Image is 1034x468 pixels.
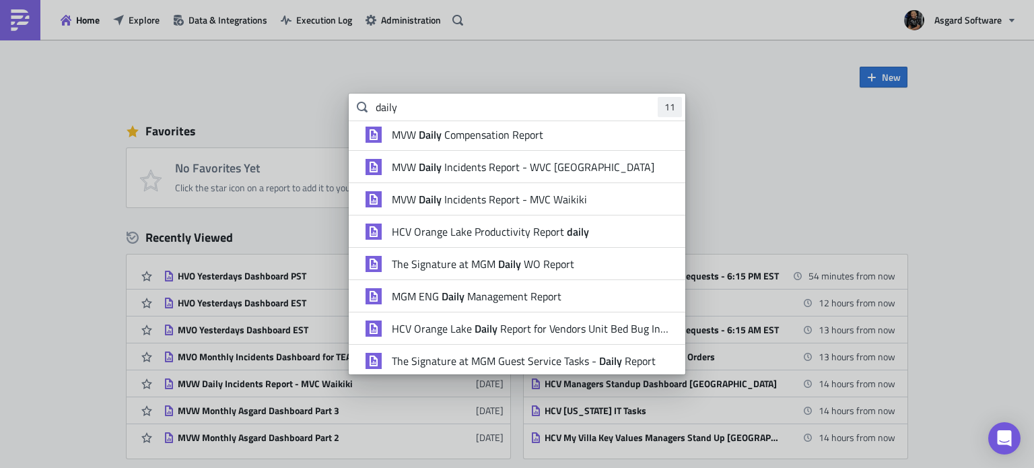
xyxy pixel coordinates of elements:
[564,224,589,240] strong: daily
[416,191,444,207] strong: Daily
[596,353,625,369] strong: Daily
[392,290,561,303] span: MGM ENG Management Report
[988,422,1021,455] div: Open Intercom Messenger
[392,257,574,271] span: The Signature at MGM WO Report
[392,193,587,206] span: MVW Incidents Report - MVC Waikiki
[416,159,444,175] strong: Daily
[392,354,656,368] span: The Signature at MGM Guest Service Tasks - Report
[439,288,467,304] strong: Daily
[416,127,444,143] strong: Daily
[392,225,589,238] span: HCV Orange Lake Productivity Report
[664,100,675,114] span: 11
[392,160,654,174] span: MVW Incidents Report - WVC [GEOGRAPHIC_DATA]
[349,94,685,121] input: Search for reports...
[495,256,524,272] strong: Daily
[472,321,500,337] strong: Daily
[392,128,543,141] span: MVW Compensation Report
[392,322,671,335] span: HCV Orange Lake Report for Vendors Unit Bed Bug Inspection QTR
